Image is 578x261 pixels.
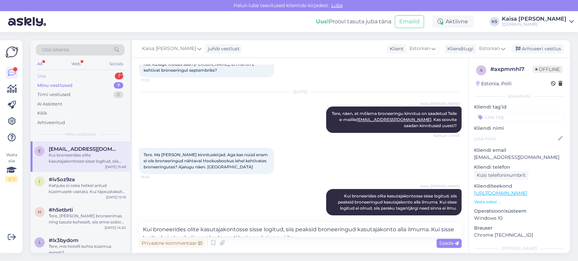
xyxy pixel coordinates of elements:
p: [EMAIL_ADDRESS][DOMAIN_NAME] [474,154,564,161]
div: Kahjuks ei oska hetkel antud küsimusele vastata. Kui täpsustaksite kuupäevi ning tooksite välja, ... [49,183,126,195]
div: 1 [115,73,123,79]
p: Operatsioonisüsteem [474,208,564,215]
button: Emailid [395,15,424,28]
div: [DATE] 15:48 [105,164,126,169]
div: Uus [37,73,46,79]
div: 2 / 3 [5,176,18,182]
p: Kliendi tag'id [474,103,564,111]
b: Uus! [316,18,329,25]
p: Kliendi nimi [474,125,564,132]
div: Küsi telefoninumbrit [474,171,529,180]
div: AI Assistent [37,101,62,108]
span: Nähtud ✓ 11:44 [433,133,459,138]
p: Klienditeekond [474,183,564,190]
div: Tiimi vestlused [37,91,70,98]
span: Estonian [479,45,500,52]
p: Windows 10 [474,215,564,222]
div: Kui broneerides olite kasutajakontosse sisse logitud, siis peaksid broneeringud kasutajakonto all... [49,152,126,164]
div: KS [490,17,499,26]
span: Tere, näen, et mõlema broneeringu kinnitus on saadetud Teile e-mailile . Kas soovite saadan kinni... [332,111,458,128]
span: l [39,240,41,245]
div: # axpmmhl7 [490,65,533,73]
span: #h5etbrti [49,207,73,213]
a: Kaisa [PERSON_NAME][DOMAIN_NAME] [502,16,574,27]
span: Kaisa [PERSON_NAME] [420,184,459,189]
span: Otsi kliente [42,46,69,53]
div: Klient [387,45,404,52]
span: e [38,148,41,153]
div: 0 [113,91,123,98]
div: Arhiveeri vestlus [512,44,564,53]
span: a [480,68,483,73]
span: Luba [329,2,345,8]
span: 16:24 [434,216,459,221]
input: Lisa nimi [474,135,557,142]
div: Estonia, Polli [476,80,512,87]
div: Kliendi info [474,93,564,99]
span: 15:48 [141,174,166,180]
input: Lisa tag [474,112,564,122]
a: [URL][DOMAIN_NAME] [474,190,527,196]
div: Proovi tasuta juba täna: [316,18,392,26]
img: Askly Logo [5,46,18,58]
div: [DOMAIN_NAME] [502,22,566,27]
p: Kliendi telefon [474,164,564,171]
p: Vaata edasi ... [474,199,564,205]
div: Klienditugi [445,45,473,52]
div: Kõik [37,110,47,117]
div: [DATE] 15:19 [106,195,126,200]
p: Kliendi email [474,147,564,154]
div: [PERSON_NAME] [474,245,564,252]
div: 7 [114,82,123,89]
span: enelyaakel@gmail.com [49,146,119,152]
div: All [36,60,44,68]
div: Privaatne kommentaar [139,239,205,248]
span: Offline [533,66,562,73]
span: Minu vestlused [65,131,95,137]
div: Tere, mis hotelli kohta küsimus esineb? [49,243,126,256]
div: Aktiivne [432,16,473,28]
span: Kaisa [PERSON_NAME] [142,45,196,52]
span: Kui broneerides olite kasutajakontosse sisse logitud, siis peaksid broneeringud kasutajakonto all... [338,193,458,211]
div: Vaata siia [5,152,18,182]
div: Kaisa [PERSON_NAME] [502,16,566,22]
div: Web [70,60,82,68]
span: Kaisa [PERSON_NAME] [420,101,459,106]
span: #lx3bydom [49,237,79,243]
div: [DATE] 14:20 [105,225,126,230]
div: Arhiveeritud [37,119,65,126]
div: [DATE] [139,89,462,95]
span: #iv5oz9za [49,176,75,183]
div: Socials [108,60,125,68]
a: [EMAIL_ADDRESS][DOMAIN_NAME] [357,117,431,122]
span: Tere. Ma [PERSON_NAME] kinnituskirjad. Aga kas nüüd enam ei ole broneeringud nähtaval Hookusbooku... [144,152,269,169]
p: Brauser [474,224,564,232]
div: Minu vestlused [37,82,72,89]
div: Tere, [PERSON_NAME] broneerimas ning tasute koheselt, siis enne sobiva panga valimist on lehe all... [49,213,126,225]
span: Estonian [409,45,430,52]
p: Chrome [TECHNICAL_ID] [474,232,564,239]
div: juhib vestlust [205,45,240,52]
span: h [38,209,41,214]
span: 17:20 [141,78,166,83]
span: i [39,179,40,184]
span: Saada [439,240,459,246]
